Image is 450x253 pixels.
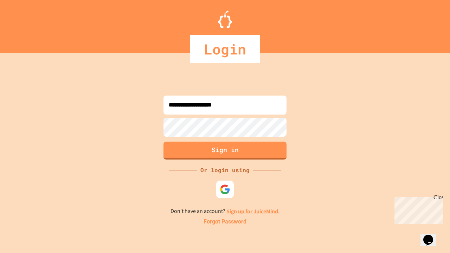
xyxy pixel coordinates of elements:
a: Forgot Password [204,218,246,226]
iframe: chat widget [420,225,443,246]
div: Or login using [197,166,253,174]
img: google-icon.svg [220,184,230,195]
button: Sign in [163,142,287,160]
a: Sign up for JuiceMind. [226,208,280,215]
iframe: chat widget [392,194,443,224]
div: Chat with us now!Close [3,3,49,45]
img: Logo.svg [218,11,232,28]
div: Login [190,35,260,63]
p: Don't have an account? [171,207,280,216]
